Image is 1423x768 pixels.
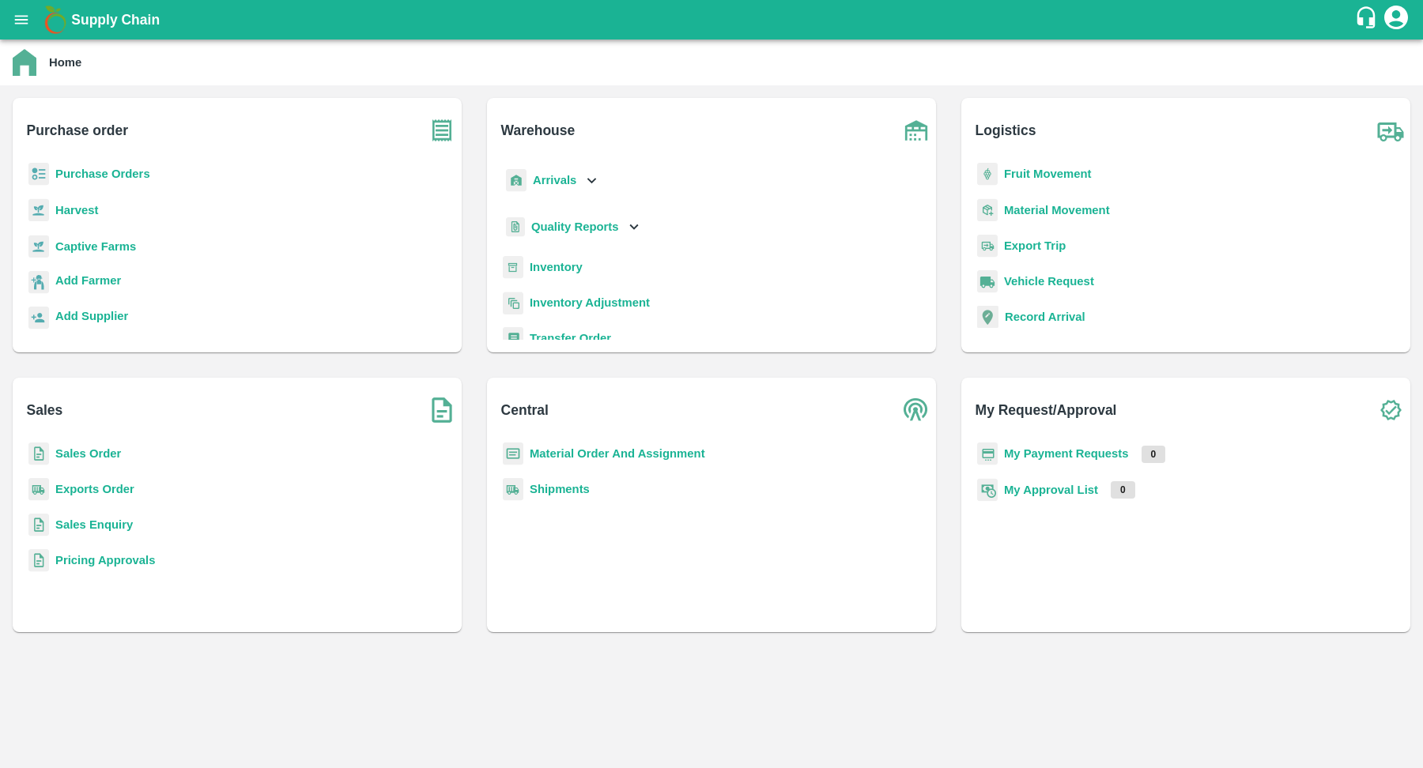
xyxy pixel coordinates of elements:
[55,204,98,216] a: Harvest
[55,554,155,567] a: Pricing Approvals
[501,119,576,141] b: Warehouse
[503,292,523,314] img: inventory
[55,310,128,322] b: Add Supplier
[1382,3,1410,36] div: account of current user
[977,198,998,222] img: material
[530,332,611,344] a: Transfer Order
[55,307,128,329] a: Add Supplier
[55,483,134,495] a: Exports Order
[977,478,998,502] img: approval
[503,211,643,243] div: Quality Reports
[977,235,998,258] img: delivery
[71,12,160,28] b: Supply Chain
[896,111,936,150] img: warehouse
[503,256,523,279] img: whInventory
[976,399,1117,421] b: My Request/Approval
[506,217,525,237] img: qualityReport
[976,119,1036,141] b: Logistics
[977,270,998,293] img: vehicle
[503,327,523,350] img: whTransfer
[1371,111,1410,150] img: truck
[977,306,998,328] img: recordArrival
[422,111,462,150] img: purchase
[55,518,133,531] a: Sales Enquiry
[533,174,576,186] b: Arrivals
[28,198,49,222] img: harvest
[896,390,936,430] img: central
[71,9,1354,31] a: Supply Chain
[28,442,49,465] img: sales
[27,399,63,421] b: Sales
[28,163,49,186] img: reciept
[503,478,523,501] img: shipments
[501,399,549,421] b: Central
[1004,447,1129,460] a: My Payment Requests
[28,514,49,536] img: sales
[1004,204,1110,216] a: Material Movement
[55,274,121,287] b: Add Farmer
[503,442,523,465] img: centralMaterial
[422,390,462,430] img: soSales
[1004,168,1092,180] a: Fruit Movement
[55,447,121,460] a: Sales Order
[28,235,49,258] img: harvest
[49,56,81,69] b: Home
[1142,446,1166,463] p: 0
[1004,239,1066,252] a: Export Trip
[55,240,136,253] a: Captive Farms
[530,447,705,460] a: Material Order And Assignment
[1354,6,1382,34] div: customer-support
[1371,390,1410,430] img: check
[55,168,150,180] a: Purchase Orders
[530,261,583,273] a: Inventory
[530,483,590,495] a: Shipments
[28,271,49,294] img: farmer
[977,163,998,186] img: fruit
[1005,311,1085,323] a: Record Arrival
[1004,275,1094,288] a: Vehicle Request
[28,549,49,572] img: sales
[13,49,36,76] img: home
[28,478,49,501] img: shipments
[28,307,49,329] img: supplier
[3,2,40,38] button: open drawer
[531,220,619,233] b: Quality Reports
[27,119,128,141] b: Purchase order
[977,442,998,465] img: payment
[40,4,71,36] img: logo
[530,296,650,309] a: Inventory Adjustment
[1111,481,1135,499] p: 0
[1004,484,1098,496] a: My Approval List
[55,272,121,293] a: Add Farmer
[503,163,601,198] div: Arrivals
[506,169,527,192] img: whArrival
